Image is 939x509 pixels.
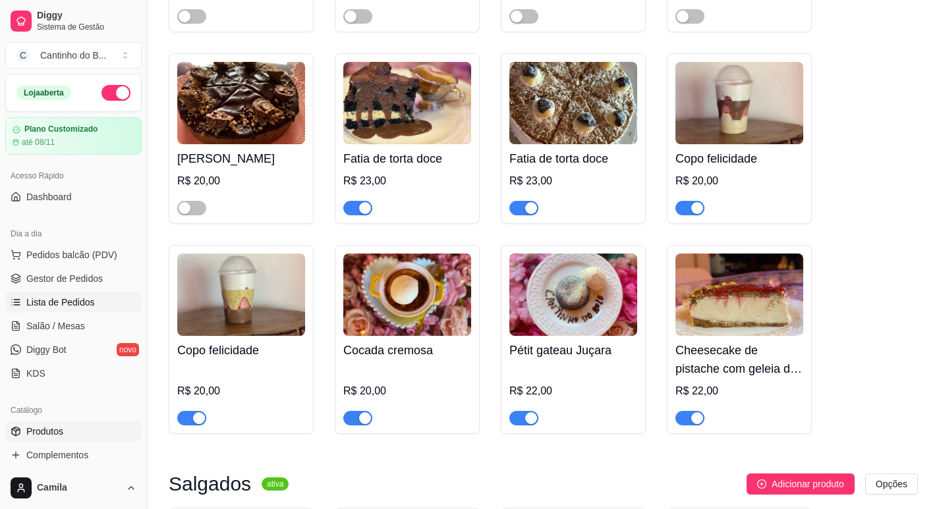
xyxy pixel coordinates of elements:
img: product-image [343,254,471,336]
button: Select a team [5,42,142,68]
div: R$ 23,00 [509,173,637,189]
span: Diggy Bot [26,343,67,356]
button: Alterar Status [101,85,130,101]
a: Lista de Pedidos [5,292,142,313]
h4: Fatia de torta doce [343,149,471,168]
button: Camila [5,472,142,504]
img: product-image [177,254,305,336]
div: R$ 20,00 [177,383,305,399]
img: product-image [675,254,803,336]
a: DiggySistema de Gestão [5,5,142,37]
span: Camila [37,482,121,494]
span: Complementos [26,448,88,462]
span: Salão / Mesas [26,319,85,333]
a: KDS [5,363,142,384]
article: até 08/11 [22,137,55,147]
div: R$ 20,00 [177,173,305,189]
a: Gestor de Pedidos [5,268,142,289]
img: product-image [509,62,637,144]
img: product-image [177,62,305,144]
a: Plano Customizadoaté 08/11 [5,117,142,155]
div: R$ 20,00 [343,383,471,399]
h4: Copo felicidade [675,149,803,168]
h4: Fatia de torta doce [509,149,637,168]
h4: Cheesecake de pistache com geleia de morango [675,341,803,378]
a: Produtos [5,421,142,442]
span: Opções [876,477,907,491]
span: Gestor de Pedidos [26,272,103,285]
span: Lista de Pedidos [26,296,95,309]
a: Salão / Mesas [5,315,142,336]
button: Adicionar produto [747,473,855,495]
button: Pedidos balcão (PDV) [5,244,142,265]
h4: Pétit gateau Juçara [509,341,637,360]
div: R$ 23,00 [343,173,471,189]
div: R$ 20,00 [675,173,803,189]
span: KDS [26,367,45,380]
img: product-image [675,62,803,144]
div: Loja aberta [16,86,71,100]
div: R$ 22,00 [509,383,637,399]
h4: Copo felicidade [177,341,305,360]
div: Acesso Rápido [5,165,142,186]
img: product-image [509,254,637,336]
span: C [16,49,30,62]
h4: Cocada cremosa [343,341,471,360]
div: Catálogo [5,400,142,421]
a: Diggy Botnovo [5,339,142,360]
article: Plano Customizado [24,124,98,134]
span: Produtos [26,425,63,438]
button: Opções [865,473,918,495]
div: Dia a dia [5,223,142,244]
span: plus-circle [757,479,766,489]
span: Dashboard [26,190,72,203]
div: Cantinho do B ... [40,49,106,62]
span: Adicionar produto [772,477,844,491]
h4: [PERSON_NAME] [177,149,305,168]
img: product-image [343,62,471,144]
div: R$ 22,00 [675,383,803,399]
a: Complementos [5,444,142,466]
span: Diggy [37,10,136,22]
a: Dashboard [5,186,142,207]
span: Pedidos balcão (PDV) [26,248,117,261]
h3: Salgados [169,476,251,492]
sup: ativa [262,477,289,491]
span: Sistema de Gestão [37,22,136,32]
